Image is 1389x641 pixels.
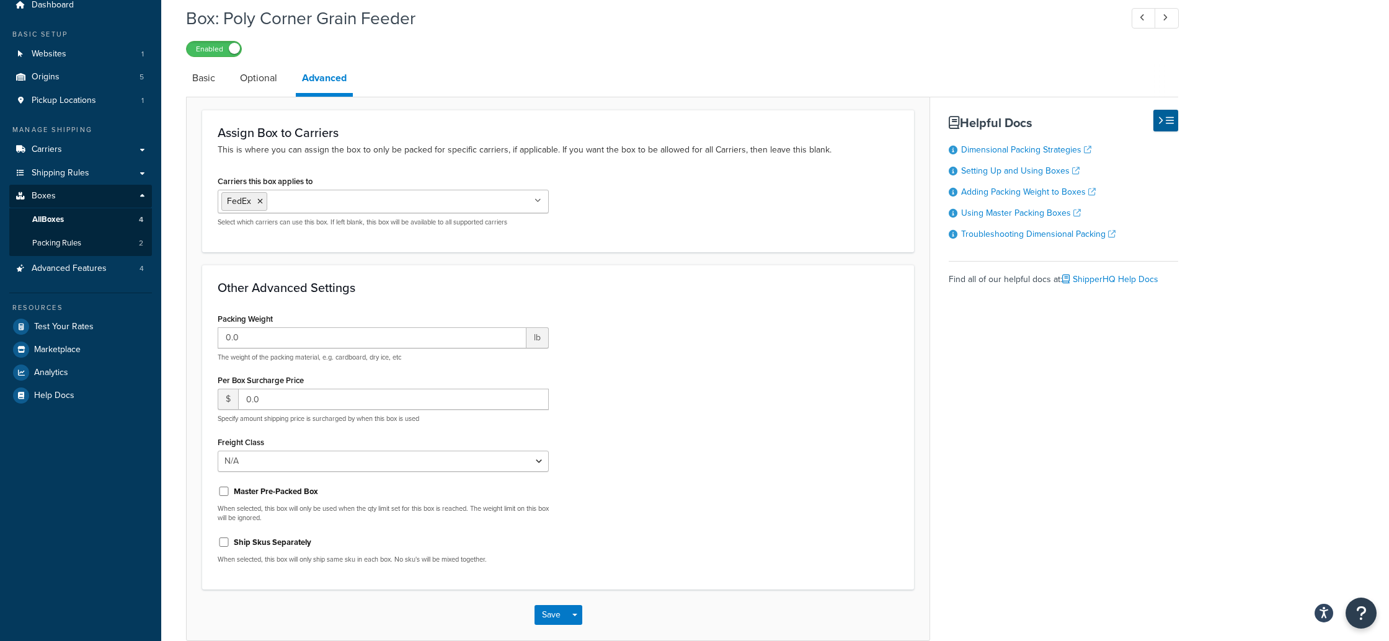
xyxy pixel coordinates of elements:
span: Origins [32,72,60,82]
a: Next Record [1155,8,1179,29]
span: Marketplace [34,345,81,355]
a: Carriers [9,138,152,161]
a: Setting Up and Using Boxes [961,164,1080,177]
span: Pickup Locations [32,95,96,106]
a: Using Master Packing Boxes [961,206,1081,219]
a: Optional [234,63,283,93]
span: 4 [139,214,143,225]
a: Boxes [9,185,152,208]
span: Packing Rules [32,238,81,249]
a: AllBoxes4 [9,208,152,231]
a: Basic [186,63,221,93]
button: Save [535,605,568,625]
a: ShipperHQ Help Docs [1062,273,1158,286]
span: 4 [140,263,144,274]
span: 1 [141,49,144,60]
a: Shipping Rules [9,162,152,185]
li: Origins [9,66,152,89]
li: Websites [9,43,152,66]
li: Pickup Locations [9,89,152,112]
span: Test Your Rates [34,322,94,332]
a: Advanced [296,63,353,97]
li: Advanced Features [9,257,152,280]
a: Websites1 [9,43,152,66]
a: Analytics [9,361,152,384]
p: When selected, this box will only ship same sku in each box. No sku's will be mixed together. [218,555,549,564]
p: When selected, this box will only be used when the qty limit set for this box is reached. The wei... [218,504,549,523]
a: Origins5 [9,66,152,89]
span: Carriers [32,144,62,155]
p: Select which carriers can use this box. If left blank, this box will be available to all supporte... [218,218,549,227]
a: Packing Rules2 [9,232,152,255]
label: Ship Skus Separately [234,537,311,548]
span: 5 [140,72,144,82]
span: $ [218,389,238,410]
label: Master Pre-Packed Box [234,486,318,497]
span: 2 [139,238,143,249]
span: Help Docs [34,391,74,401]
h3: Helpful Docs [949,116,1178,130]
label: Enabled [187,42,241,56]
a: Dimensional Packing Strategies [961,143,1091,156]
a: Adding Packing Weight to Boxes [961,185,1096,198]
span: Advanced Features [32,263,107,274]
a: Previous Record [1132,8,1156,29]
button: Hide Help Docs [1153,110,1178,131]
p: This is where you can assign the box to only be packed for specific carriers, if applicable. If y... [218,143,899,157]
span: Shipping Rules [32,168,89,179]
a: Advanced Features4 [9,257,152,280]
h1: Box: Poly Corner Grain Feeder [186,6,1109,30]
label: Per Box Surcharge Price [218,376,304,385]
button: Open Resource Center [1346,598,1377,629]
p: Specify amount shipping price is surcharged by when this box is used [218,414,549,423]
p: The weight of the packing material, e.g. cardboard, dry ice, etc [218,353,549,362]
div: Basic Setup [9,29,152,40]
li: Boxes [9,185,152,255]
span: FedEx [227,195,251,208]
a: Marketplace [9,338,152,361]
span: All Boxes [32,214,64,225]
span: 1 [141,95,144,106]
a: Troubleshooting Dimensional Packing [961,228,1116,241]
div: Find all of our helpful docs at: [949,261,1178,288]
h3: Other Advanced Settings [218,281,899,294]
h3: Assign Box to Carriers [218,126,899,139]
li: Packing Rules [9,232,152,255]
a: Pickup Locations1 [9,89,152,112]
label: Freight Class [218,438,264,447]
span: Websites [32,49,66,60]
div: Resources [9,303,152,313]
label: Carriers this box applies to [218,177,313,186]
label: Packing Weight [218,314,273,324]
a: Test Your Rates [9,316,152,338]
span: lb [526,327,549,348]
span: Analytics [34,368,68,378]
span: Boxes [32,191,56,201]
div: Manage Shipping [9,125,152,135]
a: Help Docs [9,384,152,407]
